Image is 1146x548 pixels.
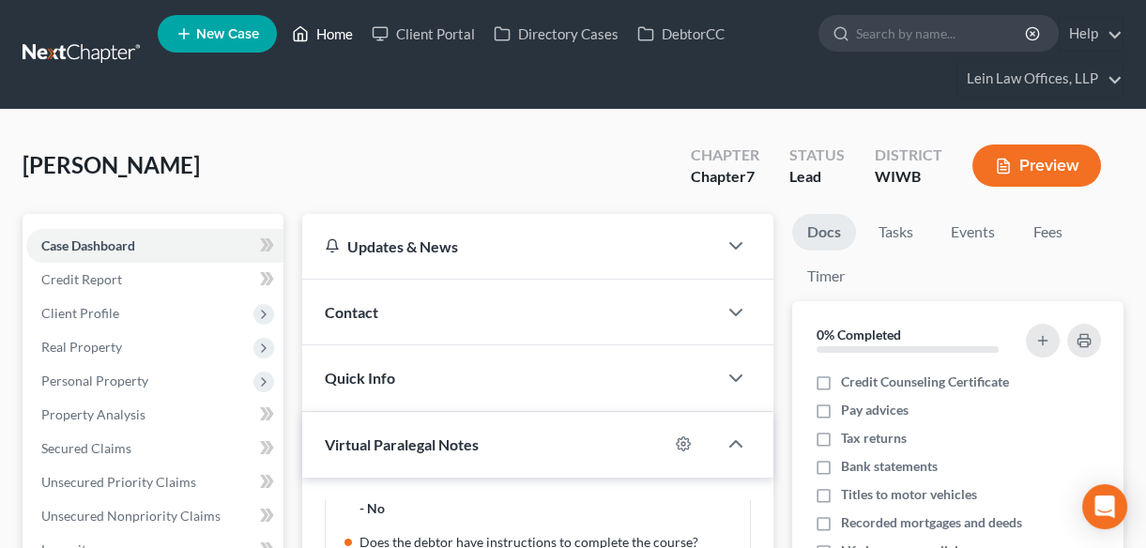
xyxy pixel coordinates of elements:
[841,373,1009,391] span: Credit Counseling Certificate
[362,17,484,51] a: Client Portal
[841,485,977,504] span: Titles to motor vehicles
[325,236,695,256] div: Updates & News
[841,457,938,476] span: Bank statements
[1017,214,1077,251] a: Fees
[41,305,119,321] span: Client Profile
[841,401,909,419] span: Pay advices
[863,214,928,251] a: Tasks
[41,339,122,355] span: Real Property
[875,166,942,188] div: WIWB
[41,406,145,422] span: Property Analysis
[628,17,734,51] a: DebtorCC
[789,166,845,188] div: Lead
[325,303,378,321] span: Contact
[746,167,755,185] span: 7
[23,151,200,178] span: [PERSON_NAME]
[41,440,131,456] span: Secured Claims
[41,474,196,490] span: Unsecured Priority Claims
[972,145,1101,187] button: Preview
[936,214,1010,251] a: Events
[26,499,283,533] a: Unsecured Nonpriority Claims
[26,229,283,263] a: Case Dashboard
[841,429,907,448] span: Tax returns
[789,145,845,166] div: Status
[325,369,395,387] span: Quick Info
[41,271,122,287] span: Credit Report
[841,513,1022,532] span: Recorded mortgages and deeds
[691,166,759,188] div: Chapter
[325,435,479,453] span: Virtual Paralegal Notes
[691,145,759,166] div: Chapter
[1082,484,1127,529] div: Open Intercom Messenger
[41,237,135,253] span: Case Dashboard
[26,465,283,499] a: Unsecured Priority Claims
[792,258,860,295] a: Timer
[1060,17,1123,51] a: Help
[26,432,283,465] a: Secured Claims
[283,17,362,51] a: Home
[875,145,942,166] div: District
[856,16,1028,51] input: Search by name...
[41,373,148,388] span: Personal Property
[41,508,221,524] span: Unsecured Nonpriority Claims
[26,398,283,432] a: Property Analysis
[359,499,739,518] div: - No
[26,263,283,297] a: Credit Report
[484,17,628,51] a: Directory Cases
[957,62,1123,96] a: Lein Law Offices, LLP
[196,27,259,41] span: New Case
[792,214,856,251] a: Docs
[817,327,901,342] strong: 0% Completed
